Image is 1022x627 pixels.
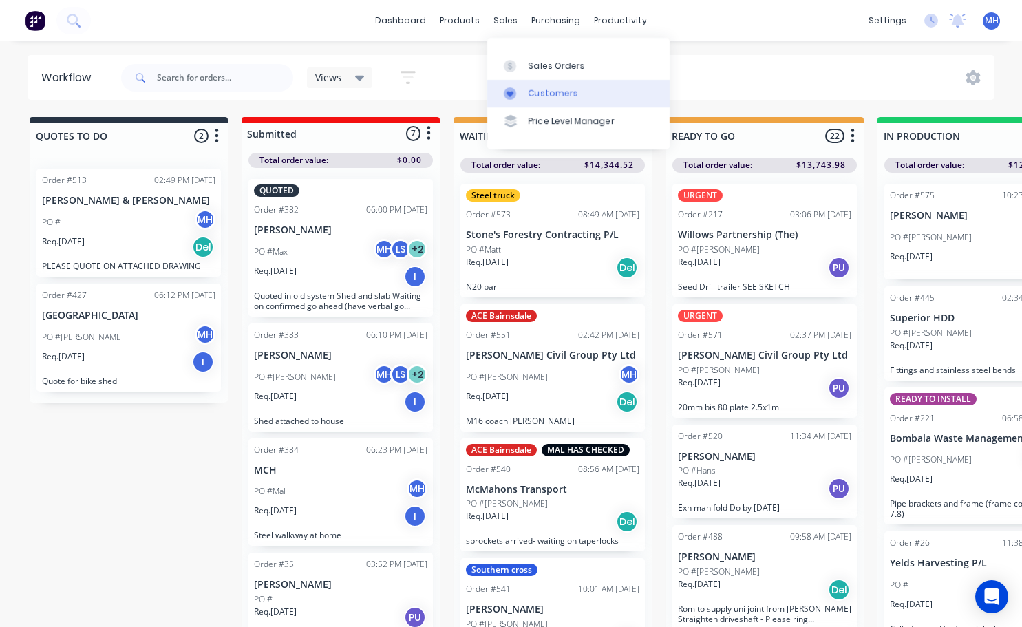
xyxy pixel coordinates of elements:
[192,236,214,258] div: Del
[195,324,215,345] div: MH
[678,256,721,268] p: Req. [DATE]
[890,537,930,549] div: Order #26
[254,504,297,517] p: Req. [DATE]
[790,209,851,221] div: 03:06 PM [DATE]
[616,511,638,533] div: Del
[36,169,221,277] div: Order #51302:49 PM [DATE][PERSON_NAME] & [PERSON_NAME]PO #MHReq.[DATE]DelPLEASE QUOTE ON ATTACHED...
[529,60,585,72] div: Sales Orders
[672,184,857,297] div: URGENTOrder #21703:06 PM [DATE]Willows Partnership (The)PO #[PERSON_NAME]Req.[DATE]PUSeed Drill t...
[254,371,336,383] p: PO #[PERSON_NAME]
[895,159,964,171] span: Total order value:
[890,231,972,244] p: PO #[PERSON_NAME]
[678,402,851,412] p: 20mm bis 80 plate 2.5x1m
[529,115,615,127] div: Price Level Manager
[828,377,850,399] div: PU
[616,391,638,413] div: Del
[619,364,639,385] div: MH
[42,289,87,301] div: Order #427
[366,558,427,571] div: 03:52 PM [DATE]
[366,204,427,216] div: 06:00 PM [DATE]
[587,10,654,31] div: productivity
[42,350,85,363] p: Req. [DATE]
[466,510,509,522] p: Req. [DATE]
[254,416,427,426] p: Shed attached to house
[460,304,645,432] div: ACE BairnsdaleOrder #55102:42 PM [DATE][PERSON_NAME] Civil Group Pty LtdPO #[PERSON_NAME]MHReq.[D...
[466,564,537,576] div: Southern cross
[42,235,85,248] p: Req. [DATE]
[828,257,850,279] div: PU
[42,195,215,206] p: [PERSON_NAME] & [PERSON_NAME]
[466,189,520,202] div: Steel truck
[248,323,433,432] div: Order #38306:10 PM [DATE][PERSON_NAME]PO #[PERSON_NAME]MHLS+2Req.[DATE]IShed attached to house
[466,371,548,383] p: PO #[PERSON_NAME]
[42,376,215,386] p: Quote for bike shed
[678,229,851,241] p: Willows Partnership (The)
[407,478,427,499] div: MH
[466,390,509,403] p: Req. [DATE]
[42,310,215,321] p: [GEOGRAPHIC_DATA]
[254,465,427,476] p: MCH
[254,184,299,197] div: QUOTED
[407,364,427,385] div: + 2
[466,484,639,496] p: McMahons Transport
[390,239,411,259] div: LS
[678,566,760,578] p: PO #[PERSON_NAME]
[466,583,511,595] div: Order #541
[466,209,511,221] div: Order #573
[374,364,394,385] div: MH
[487,107,670,135] a: Price Level Manager
[254,558,294,571] div: Order #35
[678,189,723,202] div: URGENT
[828,579,850,601] div: Del
[157,64,293,92] input: Search for orders...
[578,329,639,341] div: 02:42 PM [DATE]
[248,179,433,317] div: QUOTEDOrder #38206:00 PM [DATE][PERSON_NAME]PO #MaxMHLS+2Req.[DATE]IQuoted in old system Shed and...
[790,531,851,543] div: 09:58 AM [DATE]
[828,478,850,500] div: PU
[404,266,426,288] div: I
[254,350,427,361] p: [PERSON_NAME]
[466,310,537,322] div: ACE Bairnsdale
[42,331,124,343] p: PO #[PERSON_NAME]
[584,159,634,171] span: $14,344.52
[890,292,935,304] div: Order #445
[487,10,524,31] div: sales
[42,174,87,187] div: Order #513
[466,416,639,426] p: M16 coach [PERSON_NAME]
[487,80,670,107] a: Customers
[616,257,638,279] div: Del
[254,606,297,618] p: Req. [DATE]
[678,477,721,489] p: Req. [DATE]
[672,304,857,418] div: URGENTOrder #57102:37 PM [DATE][PERSON_NAME] Civil Group Pty LtdPO #[PERSON_NAME]Req.[DATE]PU20mm...
[192,351,214,373] div: I
[790,430,851,443] div: 11:34 AM [DATE]
[254,485,286,498] p: PO #Mal
[254,204,299,216] div: Order #382
[678,209,723,221] div: Order #217
[404,505,426,527] div: I
[890,251,933,263] p: Req. [DATE]
[36,284,221,392] div: Order #42706:12 PM [DATE][GEOGRAPHIC_DATA]PO #[PERSON_NAME]MHReq.[DATE]IQuote for bike shed
[248,438,433,546] div: Order #38406:23 PM [DATE]MCHPO #MalMHReq.[DATE]ISteel walkway at home
[678,531,723,543] div: Order #488
[890,189,935,202] div: Order #575
[466,244,501,256] p: PO #Matt
[678,364,760,376] p: PO #[PERSON_NAME]
[407,239,427,259] div: + 2
[154,174,215,187] div: 02:49 PM [DATE]
[678,604,851,624] p: Rom to supply uni joint from [PERSON_NAME] Straighten driveshaft - Please ring [PERSON_NAME] when...
[254,246,288,258] p: PO #Max
[466,256,509,268] p: Req. [DATE]
[678,451,851,463] p: [PERSON_NAME]
[678,551,851,563] p: [PERSON_NAME]
[254,290,427,311] p: Quoted in old system Shed and slab Waiting on confirmed go ahead (have verbal go ahead from [PERS...
[433,10,487,31] div: products
[578,583,639,595] div: 10:01 AM [DATE]
[678,244,760,256] p: PO #[PERSON_NAME]
[683,159,752,171] span: Total order value:
[374,239,394,259] div: MH
[678,430,723,443] div: Order #520
[466,444,537,456] div: ACE Bairnsdale
[890,579,908,591] p: PO #
[678,329,723,341] div: Order #571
